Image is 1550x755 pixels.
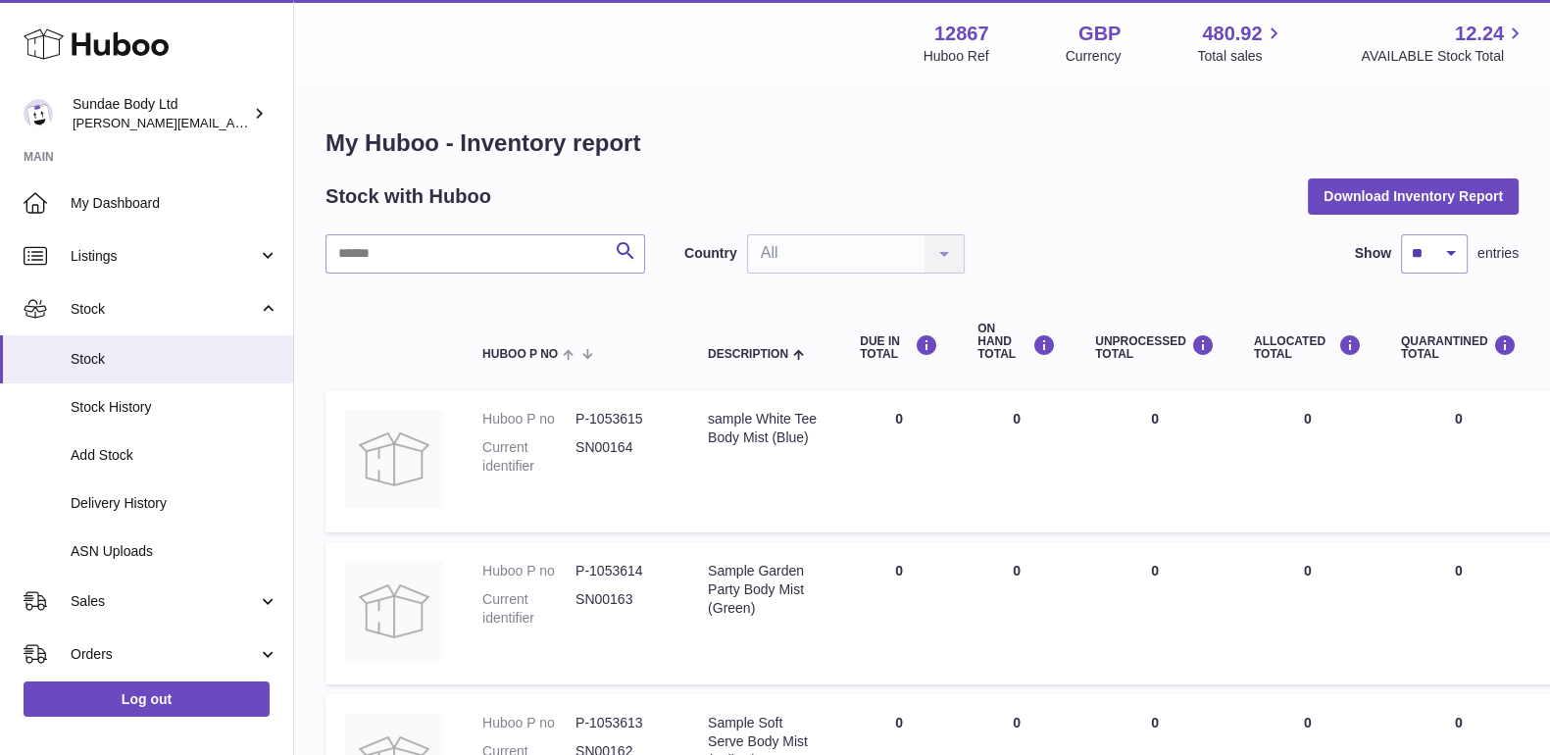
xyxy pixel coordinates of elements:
div: ALLOCATED Total [1254,334,1362,361]
span: entries [1477,244,1519,263]
dt: Current identifier [482,590,575,628]
span: 0 [1455,411,1463,427]
dd: P-1053615 [575,410,669,428]
span: AVAILABLE Stock Total [1361,47,1526,66]
span: Sales [71,592,258,611]
strong: 12867 [934,21,989,47]
button: Download Inventory Report [1308,178,1519,214]
div: Currency [1066,47,1122,66]
span: 480.92 [1202,21,1262,47]
span: Delivery History [71,494,278,513]
td: 0 [1075,542,1234,684]
span: 0 [1455,563,1463,579]
div: DUE IN TOTAL [860,334,938,361]
td: 0 [958,542,1075,684]
span: [PERSON_NAME][EMAIL_ADDRESS][DOMAIN_NAME] [73,115,393,130]
td: 0 [840,390,958,532]
label: Country [684,244,737,263]
a: Log out [24,681,270,717]
span: Listings [71,247,258,266]
h2: Stock with Huboo [325,183,491,210]
a: 12.24 AVAILABLE Stock Total [1361,21,1526,66]
span: Add Stock [71,446,278,465]
dt: Current identifier [482,438,575,476]
span: Stock [71,300,258,319]
span: 12.24 [1455,21,1504,47]
div: sample White Tee Body Mist (Blue) [708,410,821,447]
div: Sundae Body Ltd [73,95,249,132]
dt: Huboo P no [482,562,575,580]
dt: Huboo P no [482,714,575,732]
td: 0 [840,542,958,684]
img: product image [345,410,443,508]
td: 0 [958,390,1075,532]
dd: P-1053614 [575,562,669,580]
span: Stock History [71,398,278,417]
strong: GBP [1078,21,1121,47]
span: My Dashboard [71,194,278,213]
td: 0 [1234,542,1381,684]
dd: P-1053613 [575,714,669,732]
h1: My Huboo - Inventory report [325,127,1519,159]
td: 0 [1075,390,1234,532]
span: Orders [71,645,258,664]
div: Huboo Ref [924,47,989,66]
dd: SN00164 [575,438,669,476]
span: Total sales [1197,47,1284,66]
div: ON HAND Total [977,323,1056,362]
span: Stock [71,350,278,369]
dt: Huboo P no [482,410,575,428]
span: Huboo P no [482,348,558,361]
span: ASN Uploads [71,542,278,561]
td: 0 [1234,390,1381,532]
dd: SN00163 [575,590,669,628]
div: QUARANTINED Total [1401,334,1517,361]
div: Sample Garden Party Body Mist (Green) [708,562,821,618]
label: Show [1355,244,1391,263]
span: 0 [1455,715,1463,730]
a: 480.92 Total sales [1197,21,1284,66]
div: UNPROCESSED Total [1095,334,1215,361]
img: dianne@sundaebody.com [24,99,53,128]
img: product image [345,562,443,660]
span: Description [708,348,788,361]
